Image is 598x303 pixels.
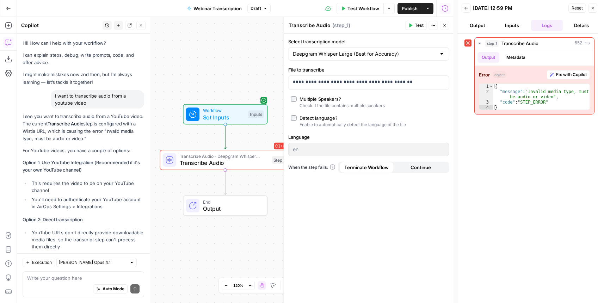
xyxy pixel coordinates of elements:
[203,107,245,114] span: Workflow
[575,40,590,47] span: 552 ms
[347,5,379,12] span: Test Workflow
[402,5,418,12] span: Publish
[251,5,261,12] span: Draft
[415,22,424,29] span: Test
[485,40,499,47] span: step_1
[397,3,422,14] button: Publish
[300,103,385,109] div: Check if the file contains multiple speakers
[23,71,144,86] p: I might make mistakes now and then, but I’m always learning — let’s tackle it together!
[160,196,291,216] div: EndOutput
[479,89,493,100] div: 2
[479,84,493,89] div: 1
[405,21,427,30] button: Test
[496,20,528,31] button: Inputs
[23,217,83,222] strong: Option 2: Direct transcription
[572,5,583,11] span: Reset
[479,100,493,105] div: 3
[475,38,594,49] button: 552 ms
[23,51,144,66] p: I can explain steps, debug, write prompts, code, and offer advice.
[332,22,350,29] span: ( step_1 )
[103,286,124,292] span: Auto Mode
[180,159,269,167] span: Transcribe Audio
[477,52,499,63] button: Output
[501,40,538,47] span: Transcribe Audio
[289,22,331,29] textarea: Transcribe Audio
[288,134,449,141] label: Language
[291,96,297,102] input: Multiple Speakers?Check if the file contains multiple speakers
[502,52,530,63] button: Metadata
[556,72,587,78] span: Fix with Copilot
[247,4,271,13] button: Draft
[51,90,144,109] div: I want to transcribe audio from a youtube video
[479,71,490,78] strong: Error
[203,198,260,205] span: End
[193,5,242,12] span: Webinar Transcription
[48,121,84,126] a: Transcribe Audio
[288,164,335,171] a: When the step fails:
[566,20,597,31] button: Details
[183,3,246,14] button: Webinar Transcription
[547,70,590,79] button: Fix with Copilot
[23,160,140,173] strong: Option 1: Use YouTube Integration (Recommended if it's your own YouTube channel)
[224,124,227,149] g: Edge from start to step_1
[288,38,449,45] label: Select transcription model
[394,162,448,173] button: Continue
[337,3,383,14] button: Test Workflow
[59,259,127,266] input: Claude Opus 4.1
[293,146,445,153] input: en
[23,39,144,47] p: Hi! How can I help with your workflow?
[300,95,341,103] div: Multiple Speakers?
[300,122,406,128] div: Enable to automatically detect the language of the file
[93,284,128,293] button: Auto Mode
[248,111,264,118] div: Inputs
[30,252,144,259] li: You'd need to have a direct link to the media file
[489,84,493,89] span: Toggle code folding, rows 1 through 4
[568,4,586,13] button: Reset
[203,113,245,122] span: Set Inputs
[224,170,227,194] g: Edge from step_1 to end
[233,283,243,288] span: 120%
[23,258,55,267] button: Execution
[23,113,144,143] p: I see you want to transcribe audio from a YouTube video. The current step is configured with a Wi...
[288,66,449,73] label: File to transcribe
[21,22,100,29] div: Copilot
[300,115,338,122] div: Detect language?
[293,50,436,57] input: Deepgram Whisper Large (Best for Accuracy)
[411,164,431,171] span: Continue
[160,104,291,125] div: WorkflowSet InputsInputs
[531,20,563,31] button: Logs
[30,196,144,210] li: You'll need to authenticate your YouTube account in AirOps Settings > Integrations
[344,164,389,171] span: Terminate Workflow
[160,150,291,170] div: ErrorTranscribe Audio · Deepgram Whisper LargeTranscribe AudioStep 1
[475,49,594,114] div: 552 ms
[493,72,506,78] span: object
[30,229,144,250] li: YouTube URLs don't directly provide downloadable media files, so the transcript step can't proces...
[23,147,144,154] p: For YouTube videos, you have a couple of options:
[180,153,269,160] span: Transcribe Audio · Deepgram Whisper Large
[203,204,260,213] span: Output
[462,20,493,31] button: Output
[272,156,287,164] div: Step 1
[30,180,144,194] li: This requires the video to be on your YouTube channel
[479,105,493,110] div: 4
[291,115,297,121] input: Detect language?Enable to automatically detect the language of the file
[32,259,52,266] span: Execution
